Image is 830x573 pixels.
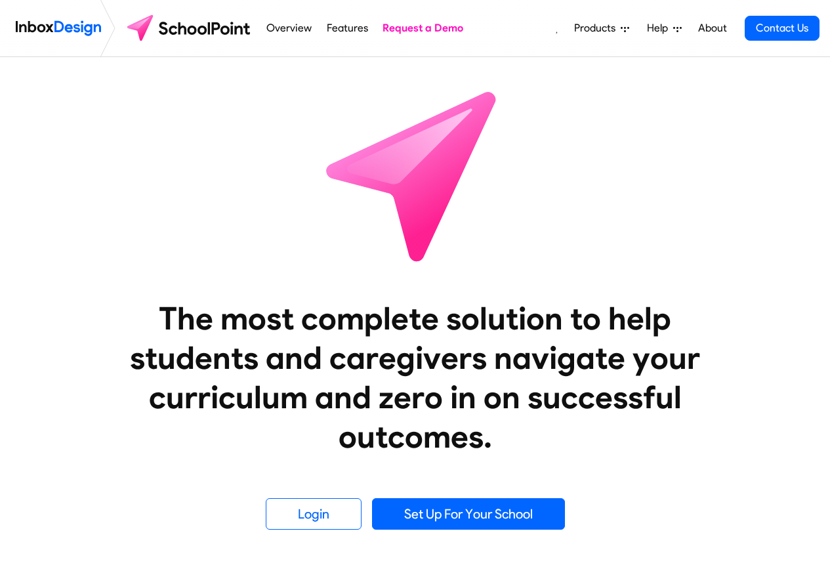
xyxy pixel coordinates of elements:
[323,15,371,41] a: Features
[574,20,621,36] span: Products
[263,15,316,41] a: Overview
[121,12,259,44] img: schoolpoint logo
[647,20,673,36] span: Help
[642,15,687,41] a: Help
[372,498,565,530] a: Set Up For Your School
[745,16,820,41] a: Contact Us
[694,15,730,41] a: About
[379,15,467,41] a: Request a Demo
[297,57,533,293] img: icon_schoolpoint.svg
[569,15,634,41] a: Products
[266,498,362,530] a: Login
[104,299,727,456] heading: The most complete solution to help students and caregivers navigate your curriculum and zero in o...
